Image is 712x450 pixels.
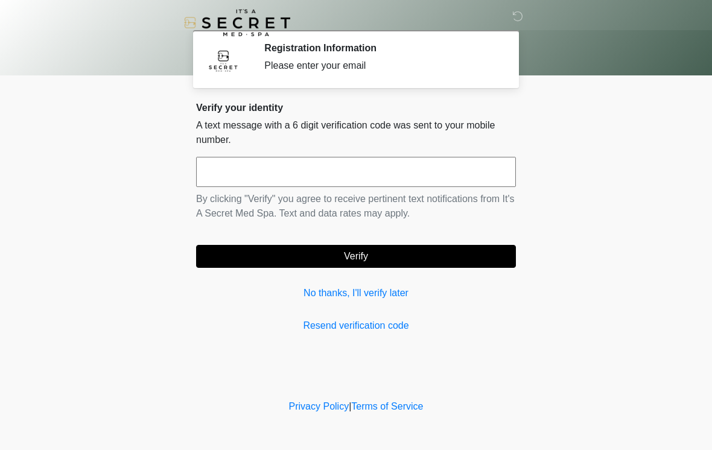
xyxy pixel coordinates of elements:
div: Please enter your email [264,59,498,73]
a: No thanks, I'll verify later [196,286,516,300]
h2: Registration Information [264,42,498,54]
img: Agent Avatar [205,42,241,78]
a: Resend verification code [196,318,516,333]
a: | [349,401,351,411]
img: It's A Secret Med Spa Logo [184,9,290,36]
a: Terms of Service [351,401,423,411]
button: Verify [196,245,516,268]
p: By clicking "Verify" you agree to receive pertinent text notifications from It's A Secret Med Spa... [196,192,516,221]
p: A text message with a 6 digit verification code was sent to your mobile number. [196,118,516,147]
a: Privacy Policy [289,401,349,411]
h2: Verify your identity [196,102,516,113]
